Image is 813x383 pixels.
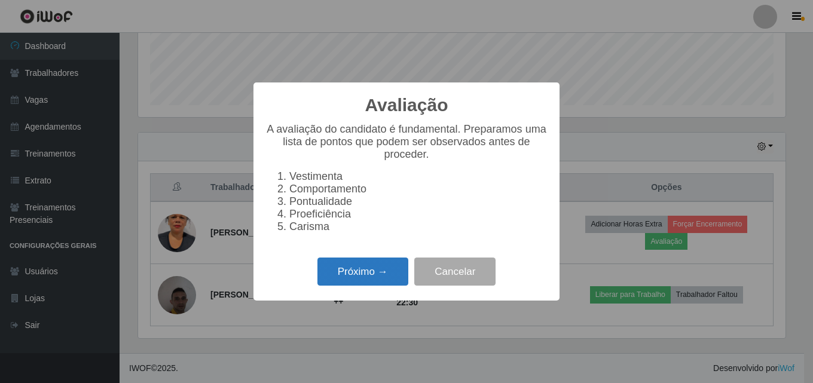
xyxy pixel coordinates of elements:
[289,208,548,220] li: Proeficiência
[289,170,548,183] li: Vestimenta
[265,123,548,161] p: A avaliação do candidato é fundamental. Preparamos uma lista de pontos que podem ser observados a...
[289,220,548,233] li: Carisma
[414,258,496,286] button: Cancelar
[289,183,548,195] li: Comportamento
[365,94,448,116] h2: Avaliação
[289,195,548,208] li: Pontualidade
[317,258,408,286] button: Próximo →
